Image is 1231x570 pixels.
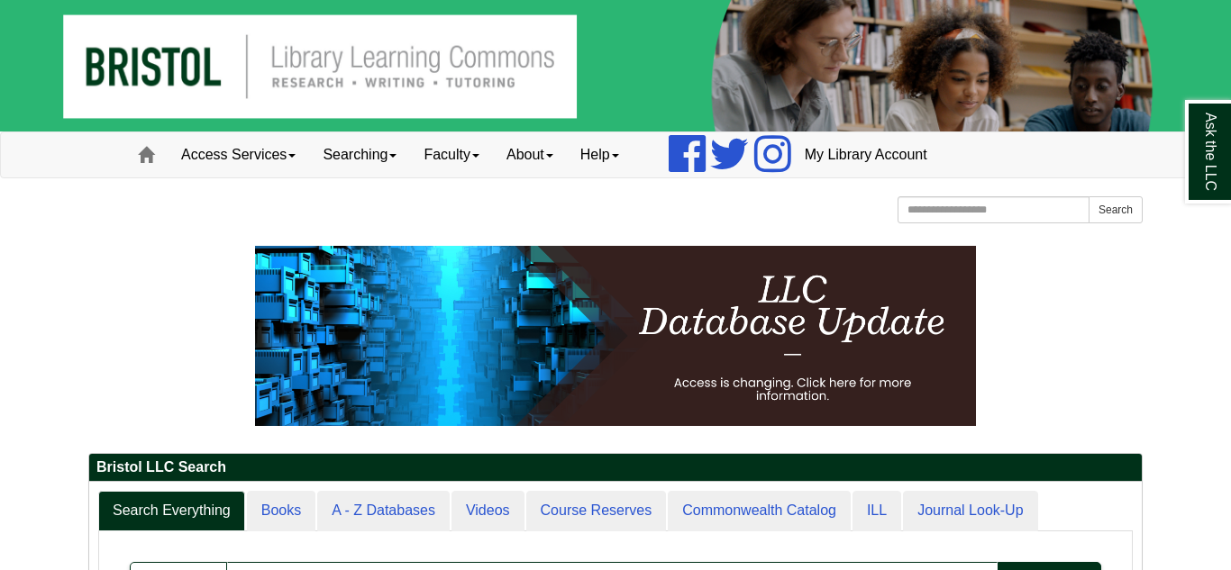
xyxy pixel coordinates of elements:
a: Help [567,132,633,177]
button: Search [1089,196,1143,223]
a: Course Reserves [526,491,667,531]
a: Commonwealth Catalog [668,491,851,531]
a: ILL [853,491,901,531]
a: Videos [451,491,524,531]
a: My Library Account [791,132,941,177]
a: Faculty [410,132,493,177]
a: Searching [309,132,410,177]
a: Books [247,491,315,531]
a: A - Z Databases [317,491,450,531]
h2: Bristol LLC Search [89,454,1142,482]
a: About [493,132,567,177]
img: HTML tutorial [255,246,976,426]
a: Access Services [168,132,309,177]
a: Search Everything [98,491,245,531]
a: Journal Look-Up [903,491,1037,531]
